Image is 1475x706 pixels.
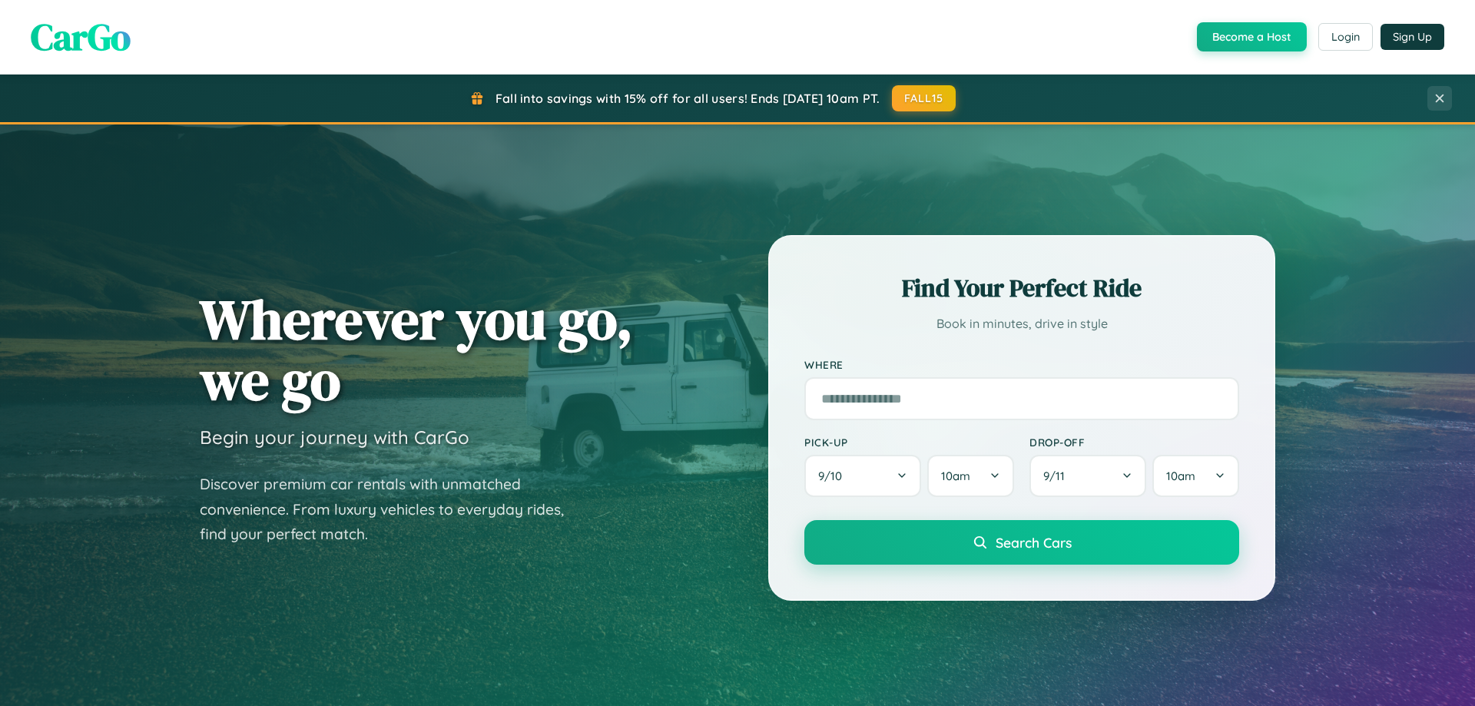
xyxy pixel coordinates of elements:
[1029,455,1146,497] button: 9/11
[1318,23,1373,51] button: Login
[200,289,633,410] h1: Wherever you go, we go
[804,436,1014,449] label: Pick-up
[496,91,880,106] span: Fall into savings with 15% off for all users! Ends [DATE] 10am PT.
[818,469,850,483] span: 9 / 10
[941,469,970,483] span: 10am
[200,472,584,547] p: Discover premium car rentals with unmatched convenience. From luxury vehicles to everyday rides, ...
[200,426,469,449] h3: Begin your journey with CarGo
[1152,455,1239,497] button: 10am
[892,85,956,111] button: FALL15
[804,520,1239,565] button: Search Cars
[804,271,1239,305] h2: Find Your Perfect Ride
[1381,24,1444,50] button: Sign Up
[1166,469,1195,483] span: 10am
[804,313,1239,335] p: Book in minutes, drive in style
[804,455,921,497] button: 9/10
[1029,436,1239,449] label: Drop-off
[927,455,1014,497] button: 10am
[996,534,1072,551] span: Search Cars
[31,12,131,62] span: CarGo
[804,358,1239,371] label: Where
[1043,469,1072,483] span: 9 / 11
[1197,22,1307,51] button: Become a Host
